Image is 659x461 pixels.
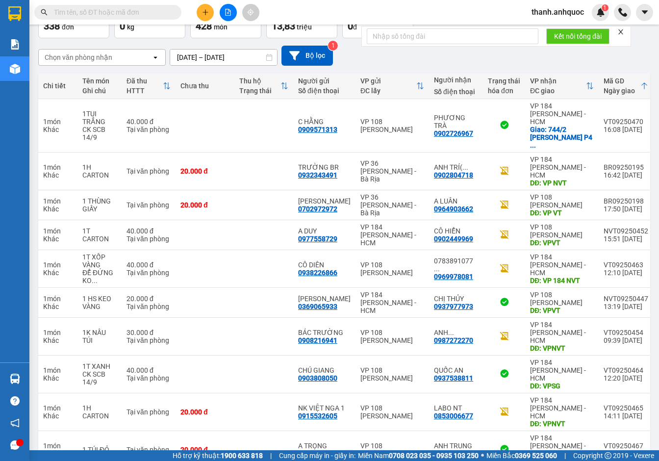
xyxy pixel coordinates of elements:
span: Miền Bắc [486,450,557,461]
span: 13,83 [272,20,295,32]
div: A DUY [298,227,351,235]
div: 0902804718 [434,171,473,179]
div: 1 món [43,442,73,450]
span: caret-down [640,8,649,17]
div: 1 món [43,295,73,303]
div: CÔ DIÊN [298,261,351,269]
div: VP 108 [PERSON_NAME] [530,223,594,239]
div: 16:08 [DATE] [604,126,648,133]
div: 09:39 [DATE] [604,336,648,344]
div: Tên món [82,77,117,85]
span: Kết nối tổng đài [554,31,602,42]
span: message [10,440,20,450]
div: Chọn văn phòng nhận [45,52,112,62]
div: Tại văn phòng [127,374,171,382]
div: 1TUI TRẮNG [82,110,117,126]
div: VT09250465 [604,404,648,412]
div: Giao: 744/2 NGUYỄN KIỆM P4 Q PHÚ NHUẬN [530,126,594,149]
span: 0 [348,20,353,32]
span: Cung cấp máy in - giấy in: [279,450,355,461]
div: 13:19 [DATE] [604,303,648,310]
div: Ghi chú [82,87,117,95]
div: 0783891077 YẾN NHI-GIA KHIÊM [434,257,478,273]
span: 0 [120,20,125,32]
img: solution-icon [10,39,20,50]
div: 1 món [43,197,73,205]
div: 1T XANH [82,362,117,370]
div: 1 HS KEO VÀNG [82,295,117,310]
img: logo-vxr [8,6,21,21]
span: ... [462,163,468,171]
div: VP 108 [PERSON_NAME] [360,442,424,458]
div: VP 36 [PERSON_NAME] - Bà Rịa [360,159,424,183]
div: 0908216941 [298,336,337,344]
div: 15:51 [DATE] [604,235,648,243]
div: C HẰNG [298,118,351,126]
div: Tại văn phòng [127,336,171,344]
div: VP 184 [PERSON_NAME] - HCM [530,155,594,179]
div: VP 108 [PERSON_NAME] [360,366,424,382]
div: VP 184 [PERSON_NAME] - HCM [530,102,594,126]
div: CK SCB 14/9 [82,126,117,141]
div: 1 món [43,366,73,374]
div: Tại văn phòng [127,126,171,133]
div: VP 184 [PERSON_NAME] - HCM [530,396,594,420]
span: plus [202,9,209,16]
div: Khác [43,205,73,213]
div: 0853006677 [434,412,473,420]
div: DĐ: VP 184 NVT [530,277,594,284]
div: Tại văn phòng [127,201,171,209]
span: search [41,9,48,16]
div: 0933121297 [298,450,337,458]
div: Khác [43,171,73,179]
div: Tại văn phòng [127,269,171,277]
span: kg [127,23,134,31]
div: ĐC lấy [360,87,416,95]
div: Tại văn phòng [127,167,171,175]
div: 0369065933 [298,303,337,310]
div: VT09250463 [604,261,648,269]
div: LABO NT [434,404,478,412]
div: ANH TRÍ( TRƯỜNG) [434,163,478,171]
div: 40.000 đ [127,261,171,269]
div: 17:50 [DATE] [604,205,648,213]
div: Khác [43,374,73,382]
div: VP 184 [PERSON_NAME] - HCM [360,223,424,247]
div: CK SCB 14/9 [82,370,117,386]
div: ĐC giao [530,87,586,95]
img: phone-icon [618,8,627,17]
div: 20.000 đ [180,167,229,175]
span: ... [92,277,98,284]
div: Người nhận [434,76,478,84]
div: VP 184 [PERSON_NAME] - HCM [360,291,424,314]
button: plus [197,4,214,21]
div: 20.000 đ [127,295,171,303]
div: Người gửi [298,77,351,85]
span: notification [10,418,20,428]
div: 0987272270 [434,336,473,344]
div: 1 món [43,404,73,412]
svg: open [152,53,159,61]
strong: 1900 633 818 [221,452,263,460]
div: 1 món [43,227,73,235]
div: DĐ: VPNVT [530,420,594,428]
div: Chi tiết [43,82,73,90]
div: 1K NÂU TÚI [82,329,117,344]
div: A TRỌNG [298,442,351,450]
div: 0915532605 [298,412,337,420]
div: 0702972972 [298,205,337,213]
button: file-add [220,4,237,21]
button: Kết nối tổng đài [546,28,609,44]
div: 1H CARTON [82,163,117,179]
div: VT09250470 [604,118,648,126]
div: 1 món [43,329,73,336]
div: Ngày giao [604,87,640,95]
span: aim [247,9,254,16]
div: VP 108 [PERSON_NAME] [360,261,424,277]
div: VP 108 [PERSON_NAME] [530,193,594,209]
div: Khác [43,450,73,458]
div: CHỊ THỦY [434,295,478,303]
div: VT09250464 [604,366,648,374]
div: NVT09250447 [604,295,648,303]
div: VP 108 [PERSON_NAME] [530,291,594,307]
